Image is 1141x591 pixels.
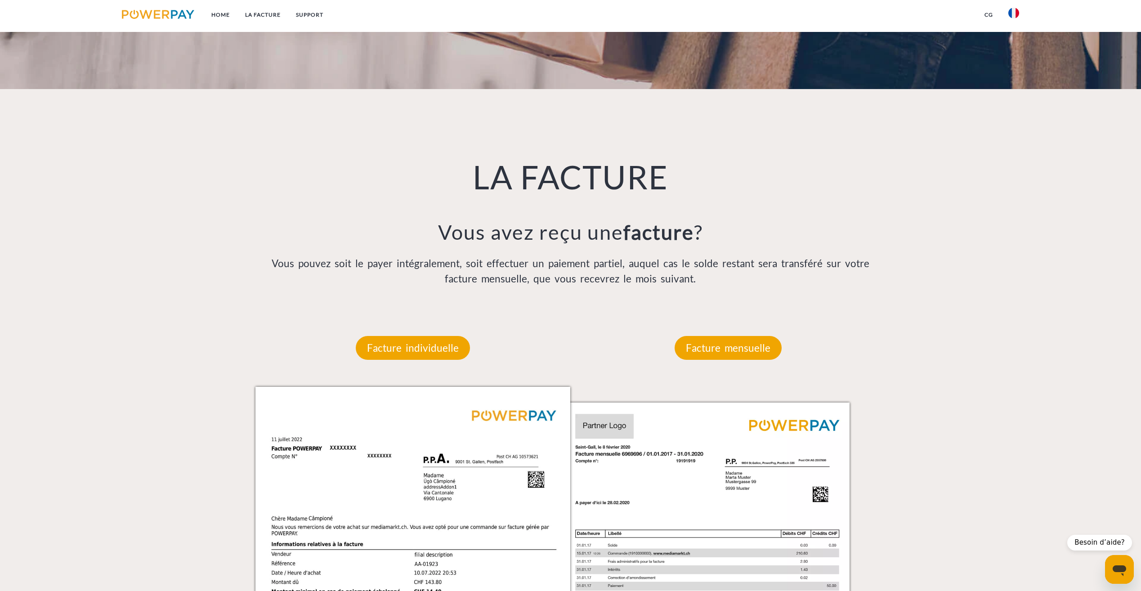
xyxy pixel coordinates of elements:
[675,336,782,360] p: Facture mensuelle
[356,336,470,360] p: Facture individuelle
[1067,535,1132,551] div: Besoin d’aide?
[255,219,886,245] h3: Vous avez reçu une ?
[255,157,886,197] h1: LA FACTURE
[255,256,886,287] p: Vous pouvez soit le payer intégralement, soit effectuer un paiement partiel, auquel cas le solde ...
[1008,8,1019,18] img: fr
[204,7,237,23] a: Home
[237,7,288,23] a: LA FACTURE
[1105,555,1134,584] iframe: Bouton de lancement de la fenêtre de messagerie, conversation en cours
[623,220,694,244] b: facture
[977,7,1001,23] a: CG
[122,10,194,19] img: logo-powerpay.svg
[288,7,331,23] a: Support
